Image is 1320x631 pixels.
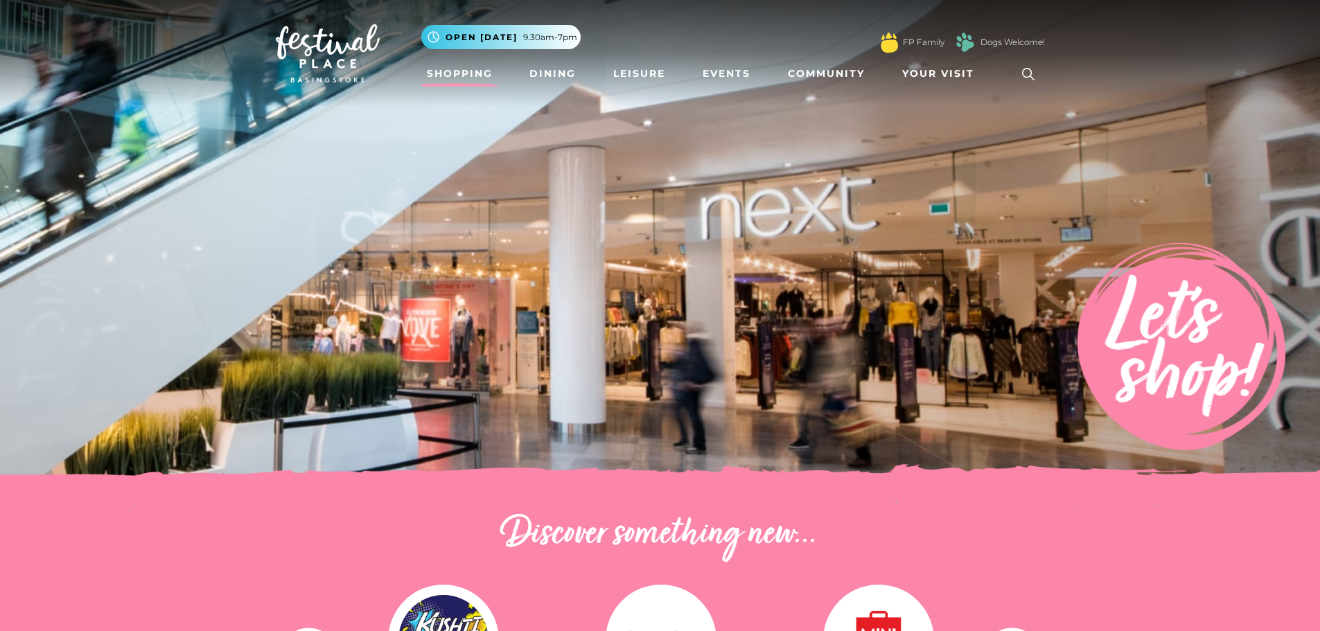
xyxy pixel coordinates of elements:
[697,61,756,87] a: Events
[276,513,1045,557] h2: Discover something new...
[523,31,577,44] span: 9.30am-7pm
[903,36,944,48] a: FP Family
[421,61,498,87] a: Shopping
[897,61,987,87] a: Your Visit
[276,24,380,82] img: Festival Place Logo
[980,36,1045,48] a: Dogs Welcome!
[421,25,581,49] button: Open [DATE] 9.30am-7pm
[902,66,974,81] span: Your Visit
[446,31,518,44] span: Open [DATE]
[608,61,671,87] a: Leisure
[782,61,870,87] a: Community
[524,61,581,87] a: Dining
